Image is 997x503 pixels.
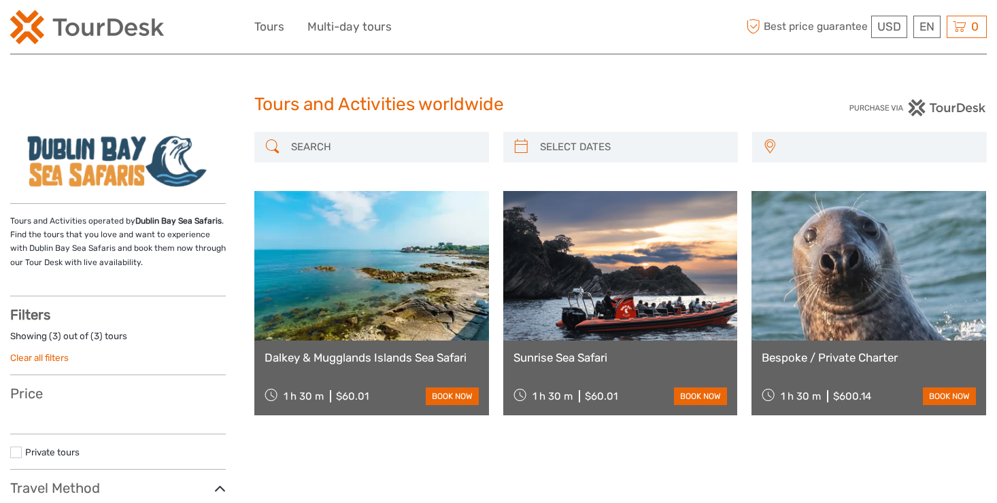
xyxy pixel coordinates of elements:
strong: Filters [10,307,50,323]
span: 1 h 30 m [781,390,821,402]
a: Clear all filters [10,352,69,363]
a: Tours [254,17,284,37]
a: Sunrise Sea Safari [513,351,728,364]
a: book now [674,387,727,405]
strong: Dublin Bay Sea Safaris [135,216,222,226]
input: SELECT DATES [535,135,731,159]
span: 0 [969,20,981,33]
a: Bespoke / Private Charter [762,351,976,364]
span: Best price guarantee [743,16,868,38]
div: $60.01 [585,390,618,402]
h1: Tours and Activities worldwide [254,94,743,116]
h3: Price [10,385,226,402]
img: 2254-3441b4b5-4e5f-4d00-b396-31f1d84a6ebf_logo_small.png [10,10,164,44]
a: Multi-day tours [307,17,392,37]
h3: Travel Method [10,480,226,496]
input: SEARCH [286,135,482,159]
span: 1 h 30 m [533,390,573,402]
div: $60.01 [336,390,369,402]
label: 3 [94,330,99,343]
a: Dalkey & Mugglands Islands Sea Safari [265,351,479,364]
span: USD [877,20,901,33]
label: 3 [52,330,58,343]
div: Showing ( ) out of ( ) tours [10,330,226,351]
a: Private tours [25,447,80,457]
a: book now [923,387,976,405]
img: 20633-29-1b4a76e0-e48e-4bc9-94d3-da0fa355843c_logo_thumbnail.png [20,132,216,193]
img: PurchaseViaTourDesk.png [849,99,987,116]
span: 1 h 30 m [284,390,324,402]
p: Tours and Activities operated by . Find the tours that you love and want to experience with Dubli... [10,214,226,270]
div: EN [913,16,941,38]
div: $600.14 [833,390,871,402]
a: book now [426,387,479,405]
